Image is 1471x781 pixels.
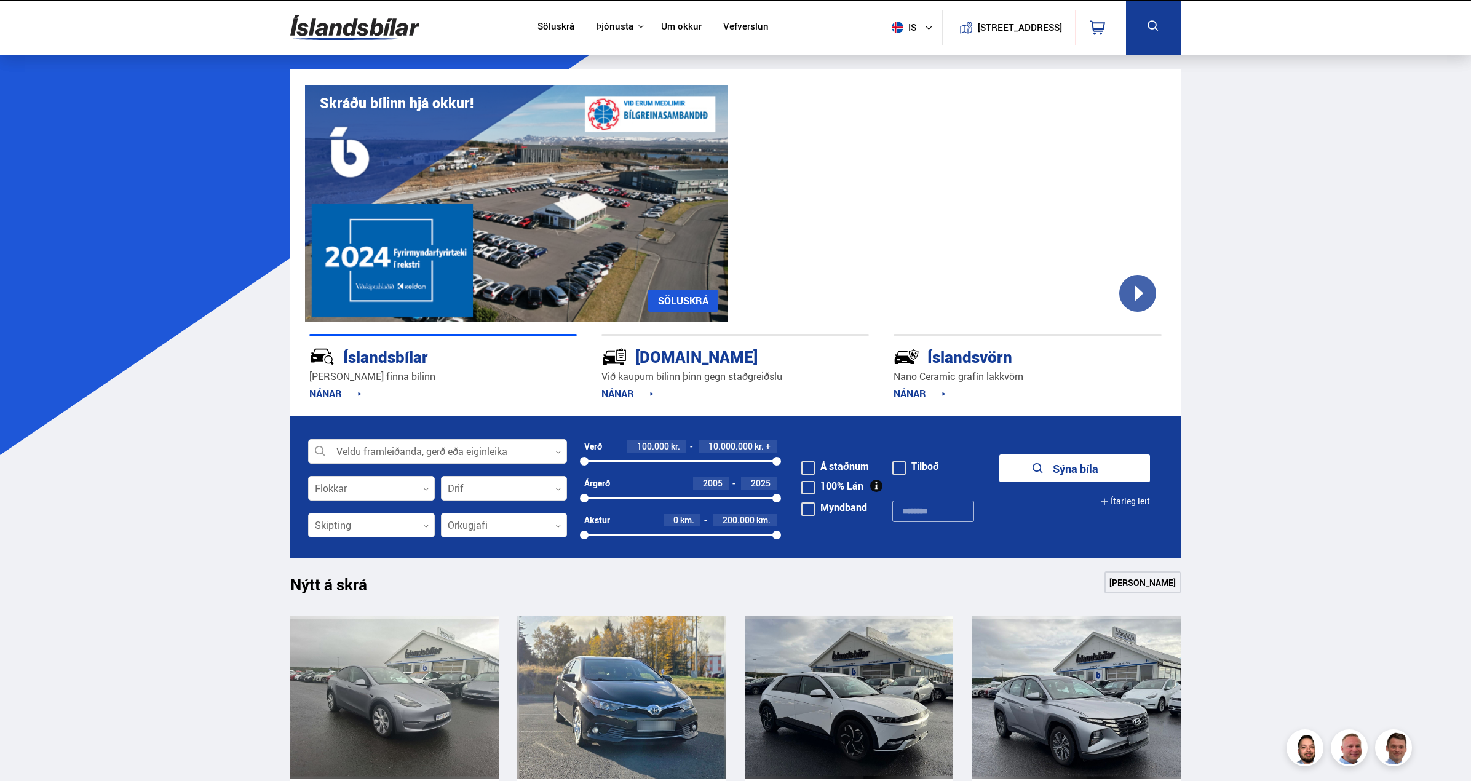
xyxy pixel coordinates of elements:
[887,9,942,46] button: is
[648,290,718,312] a: SÖLUSKRÁ
[950,10,1069,45] a: [STREET_ADDRESS]
[755,442,764,451] span: kr.
[671,442,680,451] span: kr.
[751,477,771,489] span: 2025
[708,440,753,452] span: 10.000.000
[1104,571,1181,593] a: [PERSON_NAME]
[601,345,825,367] div: [DOMAIN_NAME]
[894,344,919,370] img: -Svtn6bYgwAsiwNX.svg
[801,461,869,471] label: Á staðnum
[1377,731,1414,768] img: FbJEzSuNWCJXmdc-.webp
[309,345,533,367] div: Íslandsbílar
[290,7,419,47] img: G0Ugv5HjCgRt.svg
[999,454,1150,482] button: Sýna bíla
[1288,731,1325,768] img: nhp88E3Fdnt1Opn2.png
[596,21,633,33] button: Þjónusta
[601,387,654,400] a: NÁNAR
[309,344,335,370] img: JRvxyua_JYH6wB4c.svg
[309,370,577,384] p: [PERSON_NAME] finna bílinn
[894,387,946,400] a: NÁNAR
[305,85,728,322] img: eKx6w-_Home_640_.png
[756,515,771,525] span: km.
[894,345,1117,367] div: Íslandsvörn
[892,22,903,33] img: svg+xml;base64,PHN2ZyB4bWxucz0iaHR0cDovL3d3dy53My5vcmcvMjAwMC9zdmciIHdpZHRoPSI1MTIiIGhlaWdodD0iNT...
[290,575,389,601] h1: Nýtt á skrá
[584,515,610,525] div: Akstur
[320,95,474,111] h1: Skráðu bílinn hjá okkur!
[637,440,669,452] span: 100.000
[1333,731,1370,768] img: siFngHWaQ9KaOqBr.png
[887,22,918,33] span: is
[766,442,771,451] span: +
[982,22,1057,33] button: [STREET_ADDRESS]
[309,387,362,400] a: NÁNAR
[680,515,694,525] span: km.
[723,514,755,526] span: 200.000
[601,344,627,370] img: tr5P-W3DuiFaO7aO.svg
[673,514,678,526] span: 0
[894,370,1161,384] p: Nano Ceramic grafín lakkvörn
[723,21,769,34] a: Vefverslun
[584,478,610,488] div: Árgerð
[661,21,702,34] a: Um okkur
[537,21,574,34] a: Söluskrá
[584,442,602,451] div: Verð
[703,477,723,489] span: 2005
[1100,488,1150,515] button: Ítarleg leit
[601,370,869,384] p: Við kaupum bílinn þinn gegn staðgreiðslu
[801,481,863,491] label: 100% Lán
[892,461,939,471] label: Tilboð
[801,502,867,512] label: Myndband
